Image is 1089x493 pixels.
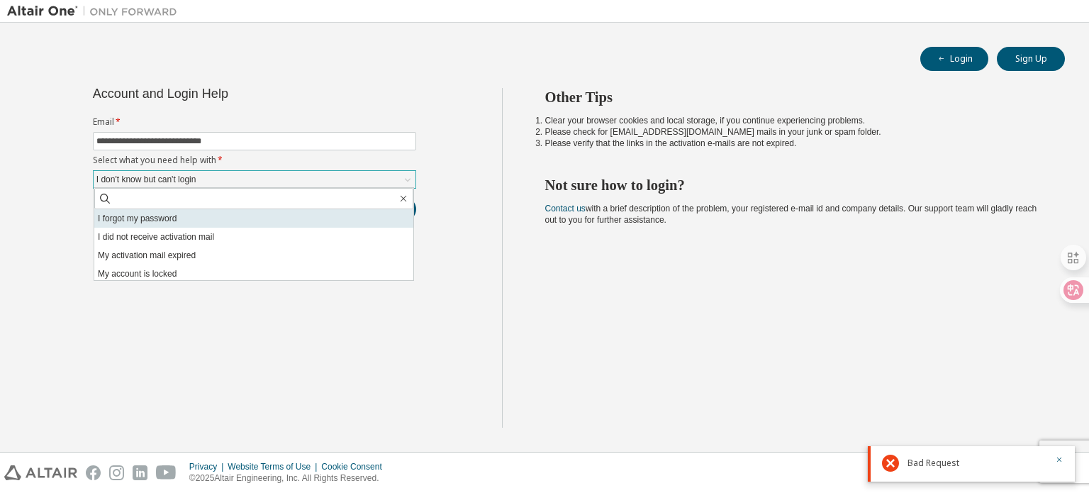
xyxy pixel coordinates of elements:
div: Cookie Consent [321,461,390,472]
button: Sign Up [997,47,1065,71]
img: linkedin.svg [133,465,147,480]
p: © 2025 Altair Engineering, Inc. All Rights Reserved. [189,472,391,484]
span: with a brief description of the problem, your registered e-mail id and company details. Our suppo... [545,204,1037,225]
li: Clear your browser cookies and local storage, if you continue experiencing problems. [545,115,1040,126]
img: youtube.svg [156,465,177,480]
label: Select what you need help with [93,155,416,166]
li: Please verify that the links in the activation e-mails are not expired. [545,138,1040,149]
img: Altair One [7,4,184,18]
li: Please check for [EMAIL_ADDRESS][DOMAIN_NAME] mails in your junk or spam folder. [545,126,1040,138]
img: altair_logo.svg [4,465,77,480]
span: Bad Request [907,458,959,469]
div: Account and Login Help [93,88,352,99]
h2: Other Tips [545,88,1040,106]
a: Contact us [545,204,586,214]
div: I don't know but can't login [94,172,199,187]
div: Privacy [189,461,228,472]
li: I forgot my password [94,209,413,228]
div: Website Terms of Use [228,461,321,472]
img: instagram.svg [109,465,124,480]
div: I don't know but can't login [94,171,415,188]
button: Login [920,47,988,71]
h2: Not sure how to login? [545,176,1040,194]
label: Email [93,116,416,128]
img: facebook.svg [86,465,101,480]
